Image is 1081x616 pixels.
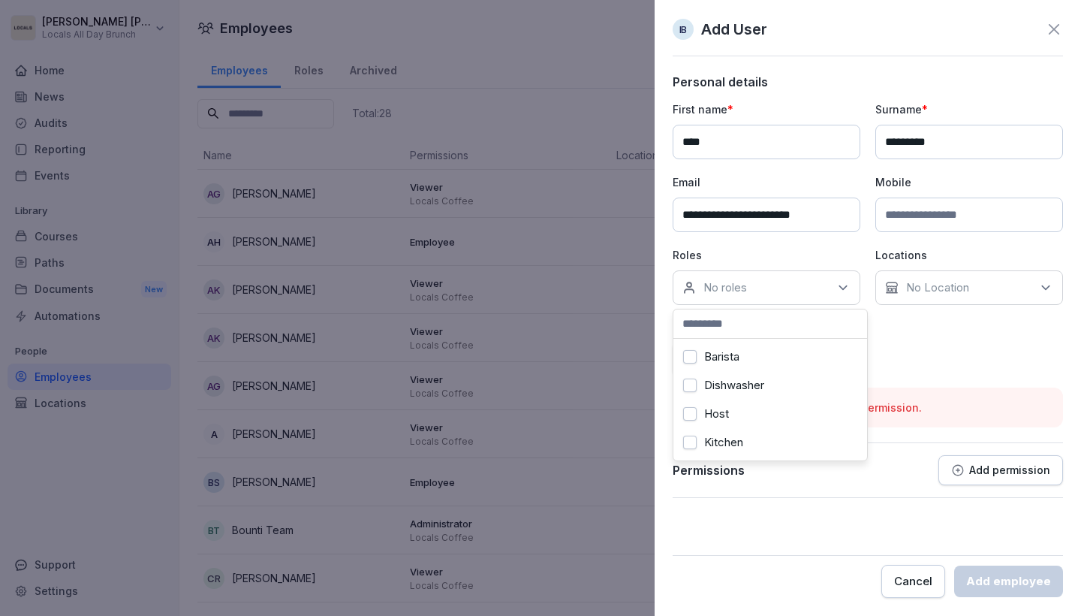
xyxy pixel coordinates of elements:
[954,566,1063,597] button: Add employee
[673,101,860,117] p: First name
[938,455,1063,485] button: Add permission
[966,573,1051,590] div: Add employee
[685,400,1051,415] p: Please select a location or add a permission.
[704,379,764,392] label: Dishwasher
[875,101,1063,117] p: Surname
[894,573,932,590] div: Cancel
[673,19,694,40] div: IB
[673,247,860,263] p: Roles
[881,565,945,598] button: Cancel
[704,436,743,449] label: Kitchen
[906,280,969,295] p: No Location
[704,407,729,421] label: Host
[701,18,767,41] p: Add User
[703,280,747,295] p: No roles
[673,463,745,478] p: Permissions
[673,74,1063,89] p: Personal details
[704,350,739,364] label: Barista
[673,174,860,190] p: Email
[875,247,1063,263] p: Locations
[875,174,1063,190] p: Mobile
[969,464,1050,476] p: Add permission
